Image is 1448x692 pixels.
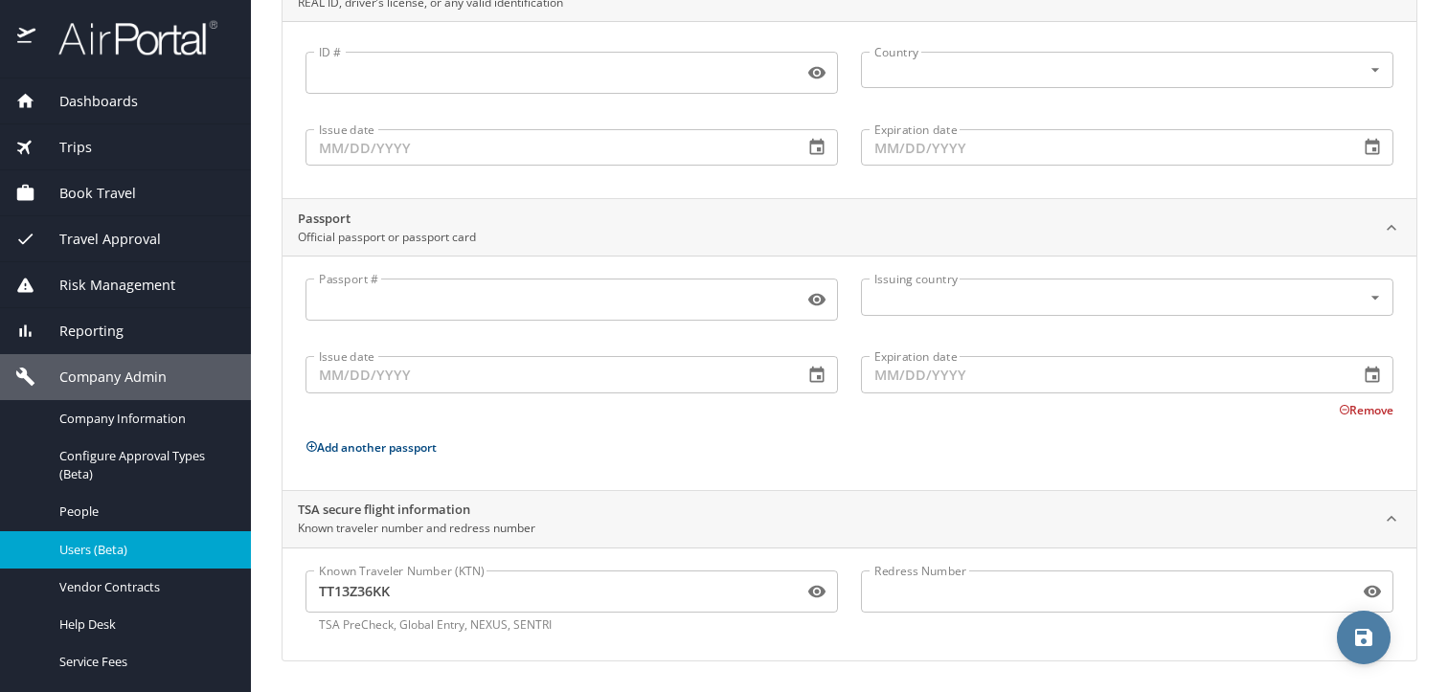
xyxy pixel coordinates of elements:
span: Help Desk [59,615,228,634]
h2: Passport [298,210,476,229]
div: PassportOfficial passport or passport card [283,199,1416,257]
button: Remove [1339,402,1393,418]
span: Book Travel [35,183,136,204]
span: Service Fees [59,653,228,671]
div: TSA secure flight informationKnown traveler number and redress number [283,547,1416,660]
img: icon-airportal.png [17,19,37,56]
span: Dashboards [35,91,138,112]
button: Add another passport [305,439,437,456]
h2: TSA secure flight information [298,501,535,520]
span: Reporting [35,321,124,342]
span: Trips [35,137,92,158]
input: MM/DD/YYYY [861,129,1344,166]
img: airportal-logo.png [37,19,217,56]
span: Configure Approval Types (Beta) [59,447,228,483]
button: Open [1364,58,1387,81]
input: MM/DD/YYYY [305,356,788,392]
span: Travel Approval [35,229,161,250]
span: Vendor Contracts [59,578,228,596]
button: Open [1364,286,1387,309]
div: Identification cardREAL ID, driver’s license, or any valid identification [283,21,1416,198]
input: MM/DD/YYYY [305,129,788,166]
input: MM/DD/YYYY [861,356,1344,392]
span: Company Admin [35,367,167,388]
p: Official passport or passport card [298,229,476,246]
div: PassportOfficial passport or passport card [283,256,1416,489]
span: Users (Beta) [59,541,228,559]
div: TSA secure flight informationKnown traveler number and redress number [283,491,1416,548]
span: People [59,502,228,521]
p: TSA PreCheck, Global Entry, NEXUS, SENTRI [319,616,825,634]
span: Company Information [59,410,228,428]
button: save [1337,611,1391,664]
p: Known traveler number and redress number [298,520,535,537]
span: Risk Management [35,275,175,296]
